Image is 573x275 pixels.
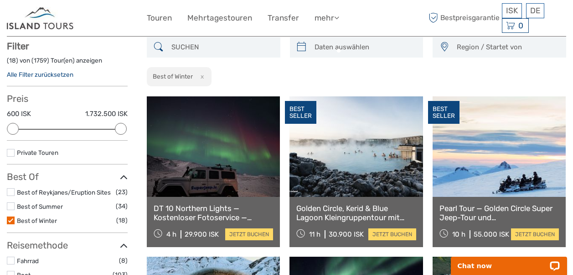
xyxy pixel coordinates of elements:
a: Private Touren [17,149,58,156]
div: 30.900 ISK [329,230,364,238]
div: BEST SELLER [285,101,316,124]
div: DE [526,3,544,18]
a: Transfer [268,11,299,25]
a: Golden Circle, Kerid & Blue Lagoon Kleingruppentour mit Eintrittskarte [296,204,416,222]
label: 600 ISK [7,109,31,119]
span: ISK [506,6,518,15]
iframe: LiveChat chat widget [445,246,573,275]
a: Alle Filter zurücksetzen [7,71,73,78]
div: 29.900 ISK [185,230,219,238]
span: 10 h [452,230,465,238]
h3: Reisemethode [7,240,128,251]
a: Pearl Tour — Golden Circle Super Jeep-Tour und Motorschlittenfahrt — ab [GEOGRAPHIC_DATA] [439,204,559,222]
a: mehr [315,11,339,25]
div: 55.000 ISK [474,230,509,238]
span: 0 [517,21,525,30]
a: Best of Summer [17,203,63,210]
span: Bestpreisgarantie [426,11,500,26]
label: 18 [9,56,16,65]
h3: Best Of [7,171,128,182]
a: Touren [147,11,172,25]
span: (34) [116,201,128,212]
strong: Filter [7,41,29,52]
h3: Preis [7,93,128,104]
label: 1.732.500 ISK [85,109,128,119]
div: BEST SELLER [428,101,459,124]
a: jetzt buchen [225,228,273,240]
span: (23) [116,187,128,197]
span: (18) [116,215,128,226]
input: Daten auswählen [311,39,419,55]
a: DT 10 Northern Lights — Kostenloser Fotoservice — Kostenlose Wiederholung [154,204,273,222]
a: jetzt buchen [511,228,559,240]
a: Best of Reykjanes/Eruption Sites [17,189,111,196]
h2: Best of Winter [153,73,193,80]
a: Mehrtagestouren [187,11,252,25]
button: Region / Startet von [453,40,562,55]
span: (8) [119,255,128,266]
label: 1759 [34,56,47,65]
img: Iceland ProTravel [7,7,74,29]
span: 4 h [166,230,176,238]
div: ( ) von ( ) Tour(en) anzeigen [7,56,128,70]
a: jetzt buchen [368,228,416,240]
button: x [194,72,206,81]
a: Best of Winter [17,217,57,224]
a: Fahrrad [17,257,39,264]
input: SUCHEN [168,39,276,55]
span: 11 h [309,230,320,238]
